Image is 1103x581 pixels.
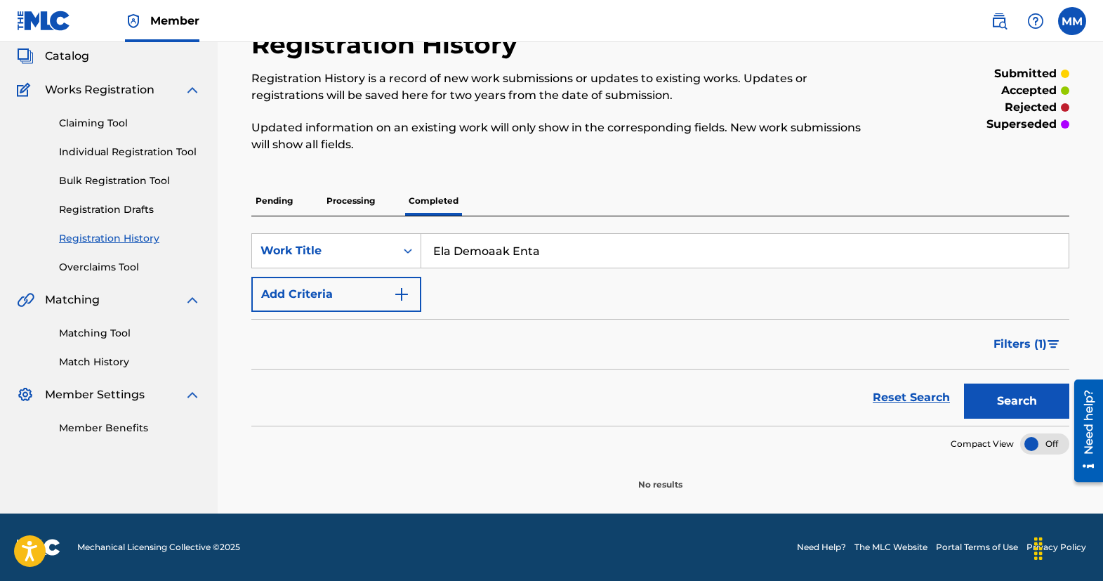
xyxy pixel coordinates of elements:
[251,277,421,312] button: Add Criteria
[1001,82,1057,99] p: accepted
[125,13,142,30] img: Top Rightsholder
[1026,541,1086,554] a: Privacy Policy
[17,386,34,403] img: Member Settings
[59,231,201,246] a: Registration History
[59,174,201,188] a: Bulk Registration Tool
[964,384,1069,419] button: Search
[251,29,524,60] h2: Registration History
[1064,374,1103,487] iframe: Resource Center
[45,292,100,308] span: Matching
[17,292,34,308] img: Matching
[17,48,34,65] img: Catalog
[17,48,89,65] a: CatalogCatalog
[251,233,1069,426] form: Search Form
[251,119,881,153] p: Updated information on an existing work will only show in the corresponding fields. New work subm...
[184,81,201,98] img: expand
[638,462,682,491] p: No results
[59,355,201,370] a: Match History
[17,81,35,98] img: Works Registration
[260,242,387,259] div: Work Title
[184,386,201,403] img: expand
[1058,7,1086,35] div: User Menu
[985,7,1013,35] a: Public Search
[986,116,1057,133] p: superseded
[45,48,89,65] span: Catalog
[1027,13,1044,30] img: help
[393,286,410,303] img: 9d2ae6d4665cec9f34b9.svg
[936,541,1018,554] a: Portal Terms of Use
[59,326,201,341] a: Matching Tool
[1027,528,1050,570] div: Drag
[1033,514,1103,581] iframe: Chat Widget
[854,541,927,554] a: The MLC Website
[985,327,1069,362] button: Filters (1)
[951,438,1014,450] span: Compact View
[1048,340,1059,348] img: filter
[59,421,201,436] a: Member Benefits
[45,81,154,98] span: Works Registration
[184,292,201,308] img: expand
[59,202,201,217] a: Registration Drafts
[17,11,71,31] img: MLC Logo
[77,541,240,554] span: Mechanical Licensing Collective © 2025
[797,541,846,554] a: Need Help?
[59,145,201,159] a: Individual Registration Tool
[251,186,297,216] p: Pending
[251,70,881,104] p: Registration History is a record of new work submissions or updates to existing works. Updates or...
[59,260,201,275] a: Overclaims Tool
[404,186,463,216] p: Completed
[150,13,199,29] span: Member
[59,116,201,131] a: Claiming Tool
[993,336,1047,353] span: Filters ( 1 )
[1005,99,1057,116] p: rejected
[994,65,1057,82] p: submitted
[991,13,1008,30] img: search
[17,539,60,556] img: logo
[1022,7,1050,35] div: Help
[45,386,145,403] span: Member Settings
[322,186,379,216] p: Processing
[866,382,957,413] a: Reset Search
